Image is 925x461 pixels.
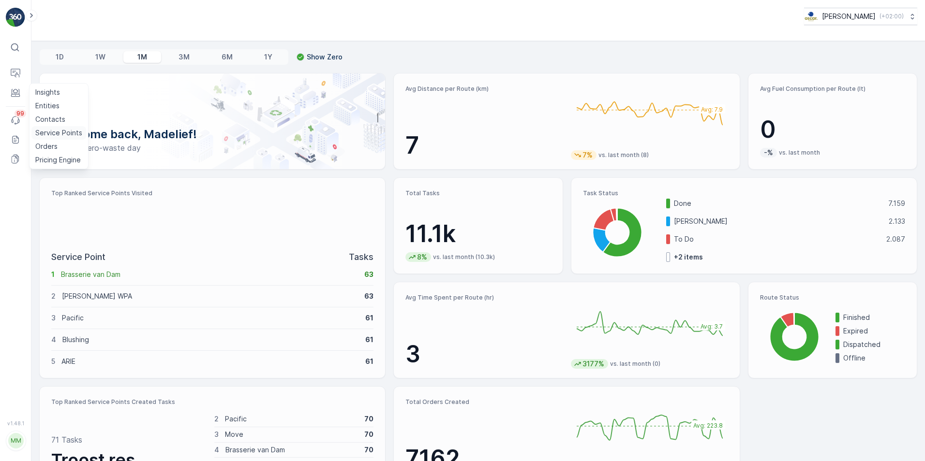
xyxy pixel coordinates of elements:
p: 61 [365,357,373,366]
p: [PERSON_NAME] [822,12,876,21]
p: 1D [56,52,64,62]
p: 1M [137,52,147,62]
p: 2 [51,291,56,301]
p: + 2 items [674,252,703,262]
p: Pacific [225,414,358,424]
p: Have a zero-waste day [55,142,370,154]
p: 7 [405,131,563,160]
p: 61 [365,335,373,345]
p: 2.087 [886,234,905,244]
p: Brasserie van Dam [225,445,358,455]
p: 63 [364,291,373,301]
p: Task Status [583,189,905,197]
p: 1Y [264,52,272,62]
p: Dispatched [843,340,905,349]
p: Pacific [62,313,359,323]
p: Finished [843,313,905,322]
img: basis-logo_rgb2x.png [804,11,818,22]
p: 8% [416,252,428,262]
p: 5 [51,357,55,366]
p: -% [763,148,774,158]
p: ( +02:00 ) [880,13,904,20]
p: 3 [405,340,563,369]
p: 3 [214,430,219,439]
p: [PERSON_NAME] [674,216,882,226]
p: Show Zero [307,52,343,62]
p: ARIE [61,357,359,366]
p: Avg Time Spent per Route (hr) [405,294,563,302]
p: Top Ranked Service Points Visited [51,189,373,197]
p: 3M [179,52,190,62]
p: Top Ranked Service Points Created Tasks [51,398,373,406]
p: Total Orders Created [405,398,563,406]
p: 70 [364,430,373,439]
p: Offline [843,353,905,363]
p: Expired [843,326,905,336]
p: Total Tasks [405,189,551,197]
p: vs. last month (10.3k) [433,253,495,261]
p: To Do [674,234,880,244]
p: 2.133 [889,216,905,226]
p: Tasks [349,250,373,264]
span: v 1.48.1 [6,420,25,426]
p: 6M [222,52,233,62]
a: 99 [6,111,25,130]
p: Move [225,430,358,439]
p: 0 [760,115,905,144]
p: vs. last month (0) [610,360,660,368]
p: Blushing [62,335,359,345]
p: Avg Fuel Consumption per Route (lt) [760,85,905,93]
p: 11.1k [405,219,551,248]
p: Service Point [51,250,105,264]
p: Welcome back, Madelief! [55,127,370,142]
p: 1W [95,52,105,62]
p: 4 [51,335,56,345]
p: 63 [364,270,373,279]
p: vs. last month (8) [598,151,649,159]
button: MM [6,428,25,453]
p: 7% [582,150,594,160]
img: logo [6,8,25,27]
p: 99 [16,110,24,117]
button: [PERSON_NAME](+02:00) [804,8,917,25]
p: 3 [51,313,56,323]
p: 1 [51,270,55,279]
p: 61 [365,313,373,323]
p: vs. last month [779,149,820,157]
p: 70 [364,414,373,424]
p: 70 [364,445,373,455]
p: Brasserie van Dam [61,270,358,279]
p: 2 [214,414,219,424]
p: Route Status [760,294,905,302]
p: 7.159 [888,199,905,208]
p: 4 [214,445,219,455]
p: 3177% [582,359,605,369]
p: Avg Distance per Route (km) [405,85,563,93]
p: 71 Tasks [51,434,82,446]
div: MM [8,433,24,448]
p: Done [674,199,882,208]
p: [PERSON_NAME] WPA [62,291,358,301]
